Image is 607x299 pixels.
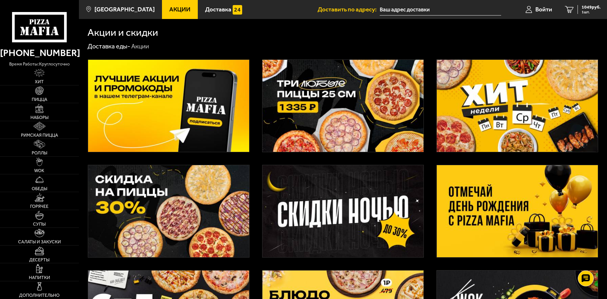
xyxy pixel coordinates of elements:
a: Доставка еды- [87,42,130,50]
span: Напитки [29,276,50,280]
span: Дополнительно [19,293,60,298]
div: Акции [131,42,149,51]
span: Десерты [29,258,49,262]
span: 1049 руб. [582,5,601,9]
input: Ваш адрес доставки [380,4,501,16]
span: Доставить по адресу: [318,6,380,12]
img: 15daf4d41897b9f0e9f617042186c801.svg [233,5,242,15]
h1: Акции и скидки [87,28,158,38]
span: Супы [33,222,46,227]
span: Хит [35,80,44,84]
span: Горячее [30,204,48,209]
span: Акции [169,6,190,12]
span: Пицца [32,97,47,102]
span: Наборы [30,115,48,120]
span: Доставка [205,6,231,12]
span: Войти [535,6,552,12]
span: WOK [34,169,44,173]
span: Роллы [32,151,47,155]
span: Салаты и закуски [18,240,61,244]
span: 1 шт. [582,10,601,14]
span: [GEOGRAPHIC_DATA] [94,6,155,12]
span: Римская пицца [21,133,58,138]
span: Обеды [32,187,47,191]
